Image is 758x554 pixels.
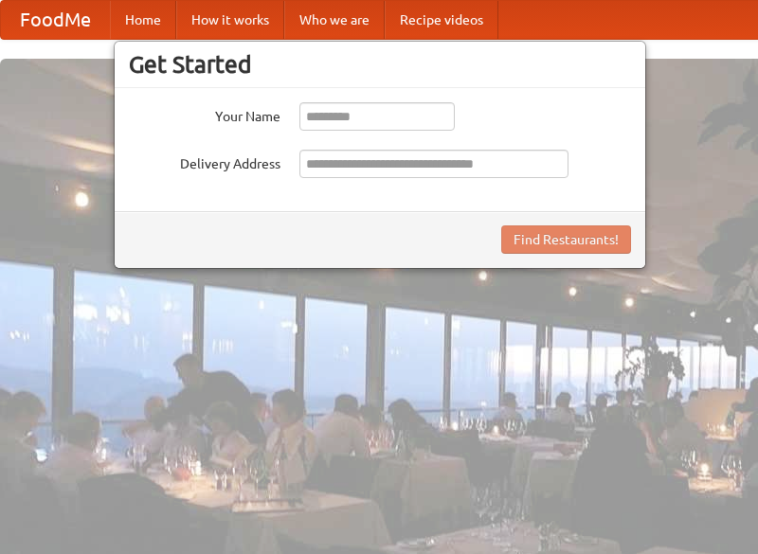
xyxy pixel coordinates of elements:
label: Your Name [129,102,280,126]
button: Find Restaurants! [501,225,631,254]
a: How it works [176,1,284,39]
a: Recipe videos [385,1,498,39]
a: Home [110,1,176,39]
a: Who we are [284,1,385,39]
a: FoodMe [1,1,110,39]
h3: Get Started [129,50,631,79]
label: Delivery Address [129,150,280,173]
